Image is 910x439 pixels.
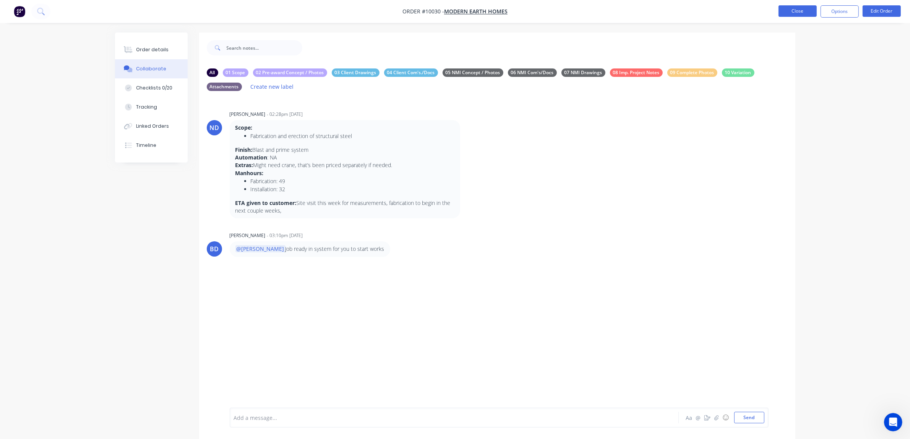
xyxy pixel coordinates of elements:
[136,65,166,72] div: Collaborate
[115,78,188,98] button: Checklists 0/20
[332,68,380,77] div: 03 Client Drawings
[136,142,156,149] div: Timeline
[136,46,169,53] div: Order details
[227,40,302,55] input: Search notes...
[384,68,438,77] div: 04 Client Com's./Docs
[235,161,454,169] p: Might need crane, that’s been priced separately if needed.
[610,68,663,77] div: 08 Imp. Project Notes
[235,154,454,161] p: : NA
[235,146,454,154] p: Blast and prime system
[253,68,327,77] div: 02 Pre-award Concept / Photos
[821,5,859,18] button: Options
[251,177,454,185] li: Fabrication: 49
[207,68,218,77] div: All
[863,5,901,17] button: Edit Order
[267,232,303,239] div: - 03:10pm [DATE]
[115,117,188,136] button: Linked Orders
[444,8,508,15] a: Modern Earth Homes
[209,123,219,132] div: ND
[722,68,754,77] div: 10 Variation
[884,413,902,431] iframe: Intercom live chat
[779,5,817,17] button: Close
[115,40,188,59] button: Order details
[235,199,297,206] strong: ETA given to customer:
[210,244,219,254] div: BD
[14,6,25,17] img: Factory
[734,412,764,423] button: Send
[115,98,188,117] button: Tracking
[235,161,253,169] strong: Extras:
[251,185,454,193] li: Installation: 32
[694,413,703,422] button: @
[115,59,188,78] button: Collaborate
[136,104,157,111] div: Tracking
[230,111,266,118] div: [PERSON_NAME]
[251,132,454,140] li: Fabrication and erection of structural steel
[235,245,285,252] span: @[PERSON_NAME]
[247,81,298,92] button: Create new label
[136,123,169,130] div: Linked Orders
[721,413,730,422] button: ☺
[235,124,253,131] strong: Scope:
[235,199,454,215] p: Site visit this week for measurements, fabrication to begin in the next couple weeks,
[235,169,264,177] strong: Manhours:
[402,8,444,15] span: Order #10030 -
[136,85,172,91] div: Checklists 0/20
[207,83,242,91] div: Attachments
[230,232,266,239] div: [PERSON_NAME]
[235,146,253,153] strong: Finish:
[685,413,694,422] button: Aa
[115,136,188,155] button: Timeline
[235,154,268,161] strong: Automation
[561,68,605,77] div: 07 NMI Drawings
[508,68,557,77] div: 06 NMI Com's/Docs
[267,111,303,118] div: - 02:28pm [DATE]
[235,245,384,253] p: Job ready in system for you to start works
[223,68,248,77] div: 01 Scope
[443,68,503,77] div: 05 NMI Concept / Photos
[667,68,717,77] div: 09 Complete Photos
